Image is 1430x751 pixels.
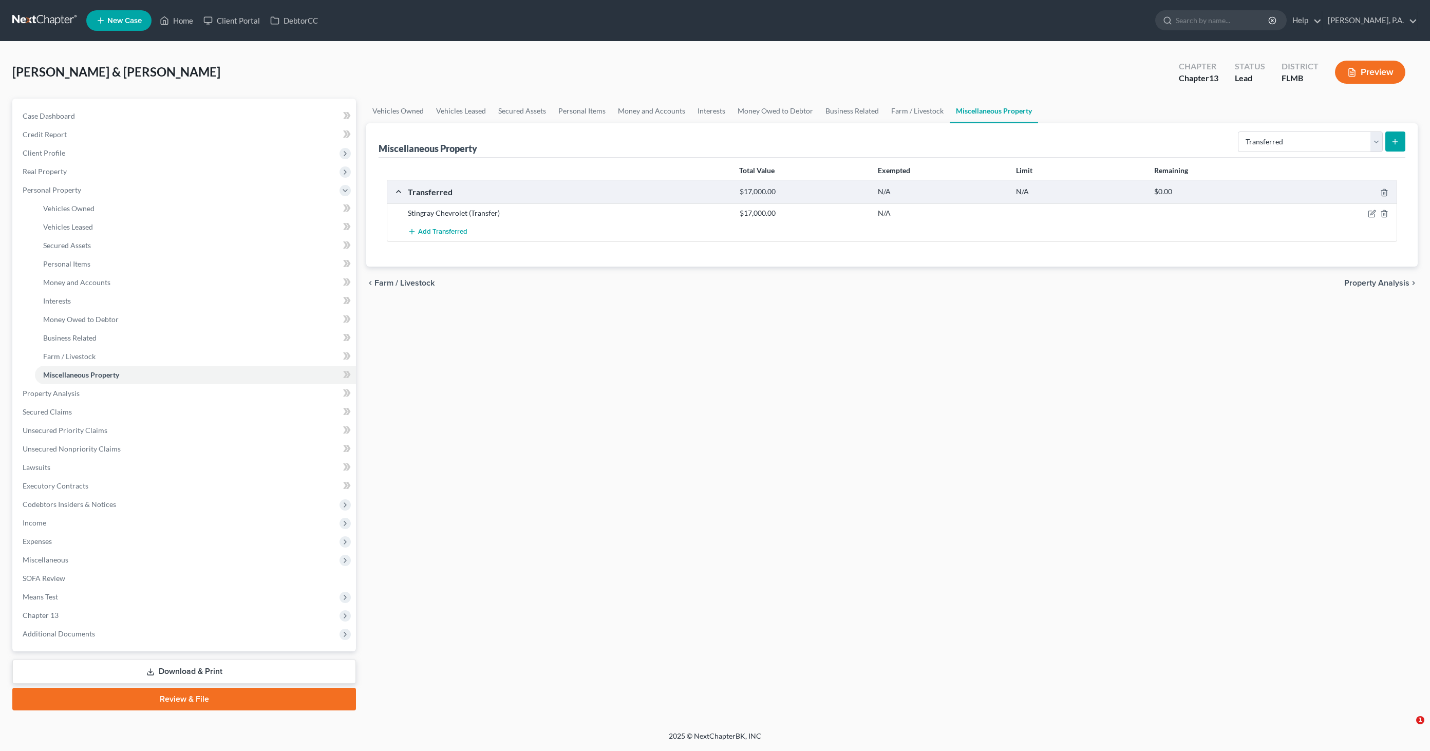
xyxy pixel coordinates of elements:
[873,208,1011,218] div: N/A
[731,99,819,123] a: Money Owed to Debtor
[1235,61,1265,72] div: Status
[1395,716,1420,741] iframe: Intercom live chat
[366,279,374,287] i: chevron_left
[35,255,356,273] a: Personal Items
[1323,11,1417,30] a: [PERSON_NAME], P.A.
[1409,279,1418,287] i: chevron_right
[403,186,735,197] div: Transferred
[23,444,121,453] span: Unsecured Nonpriority Claims
[43,259,90,268] span: Personal Items
[374,279,435,287] span: Farm / Livestock
[14,107,356,125] a: Case Dashboard
[878,166,910,175] strong: Exempted
[35,366,356,384] a: Miscellaneous Property
[1344,279,1418,287] button: Property Analysis chevron_right
[23,185,81,194] span: Personal Property
[12,64,220,79] span: [PERSON_NAME] & [PERSON_NAME]
[43,222,93,231] span: Vehicles Leased
[873,187,1011,197] div: N/A
[12,688,356,710] a: Review & File
[43,352,96,361] span: Farm / Livestock
[14,125,356,144] a: Credit Report
[1176,11,1270,30] input: Search by name...
[492,99,552,123] a: Secured Assets
[43,241,91,250] span: Secured Assets
[43,278,110,287] span: Money and Accounts
[418,228,467,236] span: Add Transferred
[950,99,1038,123] a: Miscellaneous Property
[23,111,75,120] span: Case Dashboard
[35,236,356,255] a: Secured Assets
[1235,72,1265,84] div: Lead
[23,130,67,139] span: Credit Report
[612,99,691,123] a: Money and Accounts
[885,99,950,123] a: Farm / Livestock
[14,440,356,458] a: Unsecured Nonpriority Claims
[265,11,323,30] a: DebtorCC
[1154,166,1188,175] strong: Remaining
[107,17,142,25] span: New Case
[23,537,52,546] span: Expenses
[23,148,65,157] span: Client Profile
[14,569,356,588] a: SOFA Review
[1282,72,1319,84] div: FLMB
[14,421,356,440] a: Unsecured Priority Claims
[1287,11,1322,30] a: Help
[43,370,119,379] span: Miscellaneous Property
[379,142,477,155] div: Miscellaneous Property
[23,481,88,490] span: Executory Contracts
[35,218,356,236] a: Vehicles Leased
[23,592,58,601] span: Means Test
[23,555,68,564] span: Miscellaneous
[35,292,356,310] a: Interests
[366,99,430,123] a: Vehicles Owned
[819,99,885,123] a: Business Related
[1179,61,1218,72] div: Chapter
[23,389,80,398] span: Property Analysis
[14,477,356,495] a: Executory Contracts
[1416,716,1424,724] span: 1
[23,518,46,527] span: Income
[422,731,1008,749] div: 2025 © NextChapterBK, INC
[23,500,116,509] span: Codebtors Insiders & Notices
[735,208,873,218] div: $17,000.00
[1344,279,1409,287] span: Property Analysis
[43,315,119,324] span: Money Owed to Debtor
[35,199,356,218] a: Vehicles Owned
[1179,72,1218,84] div: Chapter
[35,347,356,366] a: Farm / Livestock
[23,167,67,176] span: Real Property
[43,333,97,342] span: Business Related
[14,458,356,477] a: Lawsuits
[1016,166,1032,175] strong: Limit
[155,11,198,30] a: Home
[198,11,265,30] a: Client Portal
[23,574,65,583] span: SOFA Review
[23,629,95,638] span: Additional Documents
[43,204,95,213] span: Vehicles Owned
[735,187,873,197] div: $17,000.00
[1149,187,1287,197] div: $0.00
[739,166,775,175] strong: Total Value
[14,403,356,421] a: Secured Claims
[552,99,612,123] a: Personal Items
[1011,187,1149,197] div: N/A
[403,208,735,218] div: Stingray Chevrolet (Transfer)
[430,99,492,123] a: Vehicles Leased
[35,329,356,347] a: Business Related
[1209,73,1218,83] span: 13
[35,310,356,329] a: Money Owed to Debtor
[14,384,356,403] a: Property Analysis
[43,296,71,305] span: Interests
[23,426,107,435] span: Unsecured Priority Claims
[408,222,467,241] button: Add Transferred
[366,279,435,287] button: chevron_left Farm / Livestock
[1335,61,1405,84] button: Preview
[12,660,356,684] a: Download & Print
[691,99,731,123] a: Interests
[23,611,59,619] span: Chapter 13
[1282,61,1319,72] div: District
[23,463,50,472] span: Lawsuits
[23,407,72,416] span: Secured Claims
[35,273,356,292] a: Money and Accounts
